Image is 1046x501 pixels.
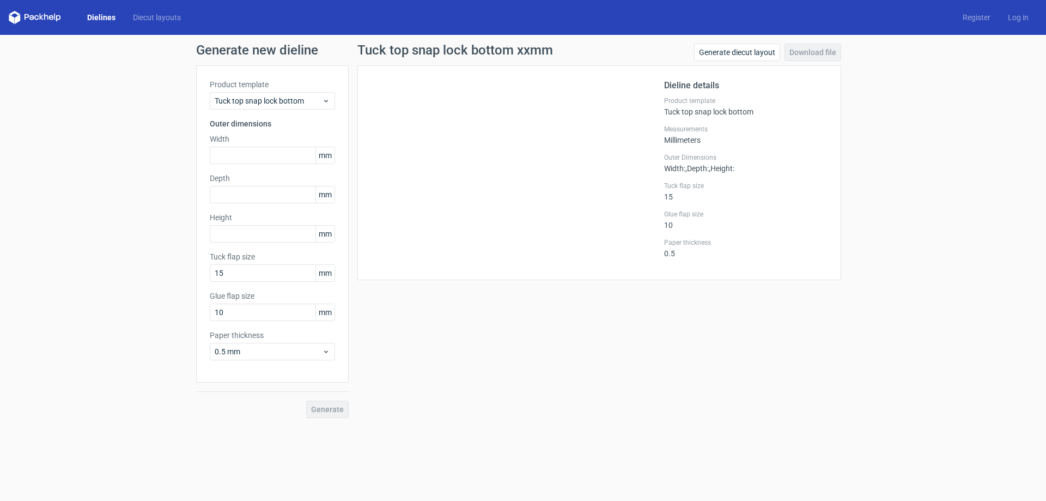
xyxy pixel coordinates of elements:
[210,134,335,144] label: Width
[664,238,828,258] div: 0.5
[210,251,335,262] label: Tuck flap size
[210,79,335,90] label: Product template
[664,238,828,247] label: Paper thickness
[210,330,335,341] label: Paper thickness
[315,186,335,203] span: mm
[315,147,335,164] span: mm
[315,304,335,321] span: mm
[999,12,1037,23] a: Log in
[664,96,828,116] div: Tuck top snap lock bottom
[709,164,734,173] span: , Height :
[357,44,553,57] h1: Tuck top snap lock bottom xxmm
[664,210,828,219] label: Glue flap size
[215,95,322,106] span: Tuck top snap lock bottom
[315,226,335,242] span: mm
[664,210,828,230] div: 10
[210,212,335,223] label: Height
[196,44,850,57] h1: Generate new dieline
[664,96,828,105] label: Product template
[215,346,322,357] span: 0.5 mm
[210,291,335,301] label: Glue flap size
[315,265,335,281] span: mm
[664,153,828,162] label: Outer Dimensions
[664,79,828,92] h2: Dieline details
[664,125,828,144] div: Millimeters
[210,173,335,184] label: Depth
[78,12,124,23] a: Dielines
[210,118,335,129] h3: Outer dimensions
[664,182,828,190] label: Tuck flap size
[664,125,828,134] label: Measurements
[124,12,190,23] a: Diecut layouts
[664,182,828,201] div: 15
[664,164,685,173] span: Width :
[694,44,780,61] a: Generate diecut layout
[954,12,999,23] a: Register
[685,164,709,173] span: , Depth :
